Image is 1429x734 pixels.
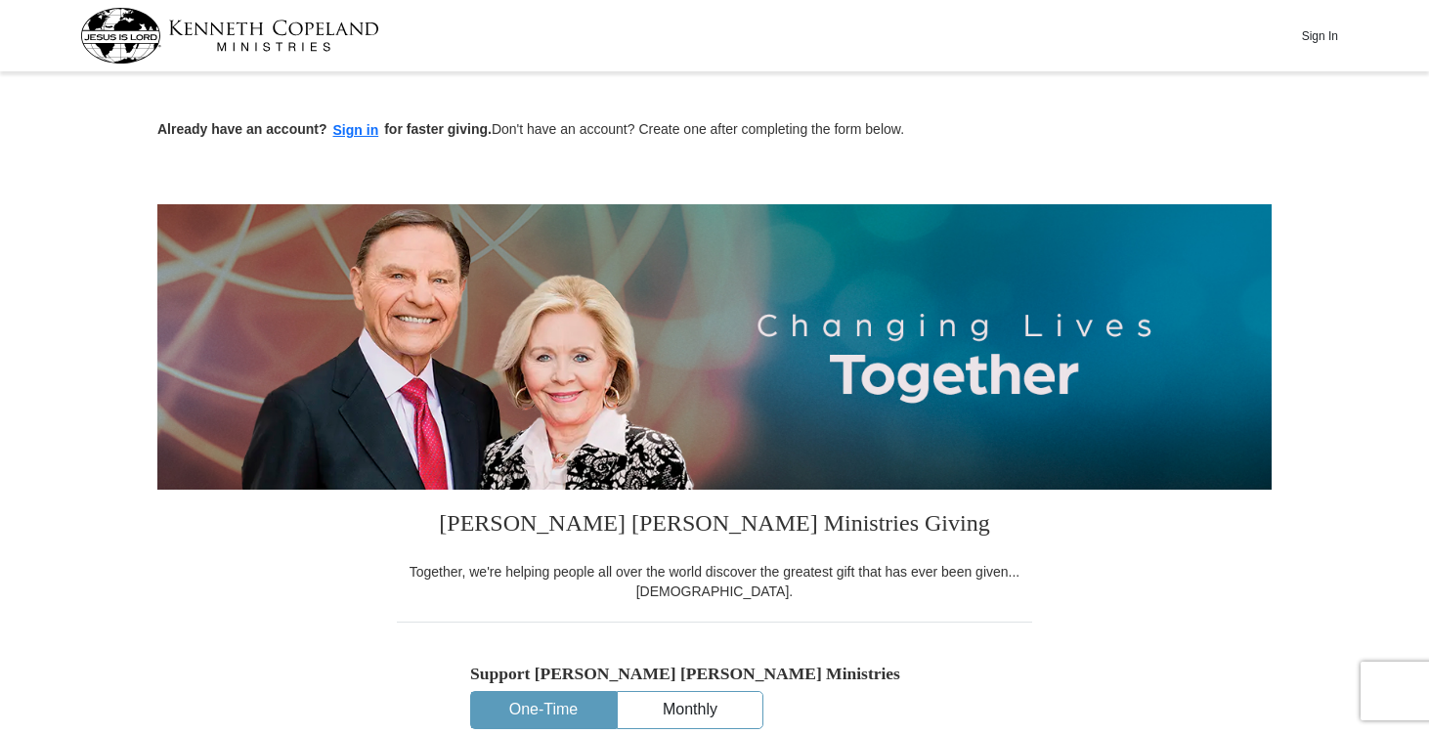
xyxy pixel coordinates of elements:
h3: [PERSON_NAME] [PERSON_NAME] Ministries Giving [397,490,1032,562]
strong: Already have an account? for faster giving. [157,121,492,137]
h5: Support [PERSON_NAME] [PERSON_NAME] Ministries [470,664,959,684]
button: Sign in [327,119,385,142]
button: Sign In [1290,21,1349,51]
div: Together, we're helping people all over the world discover the greatest gift that has ever been g... [397,562,1032,601]
button: Monthly [618,692,762,728]
img: kcm-header-logo.svg [80,8,379,64]
p: Don't have an account? Create one after completing the form below. [157,119,1272,142]
button: One-Time [471,692,616,728]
